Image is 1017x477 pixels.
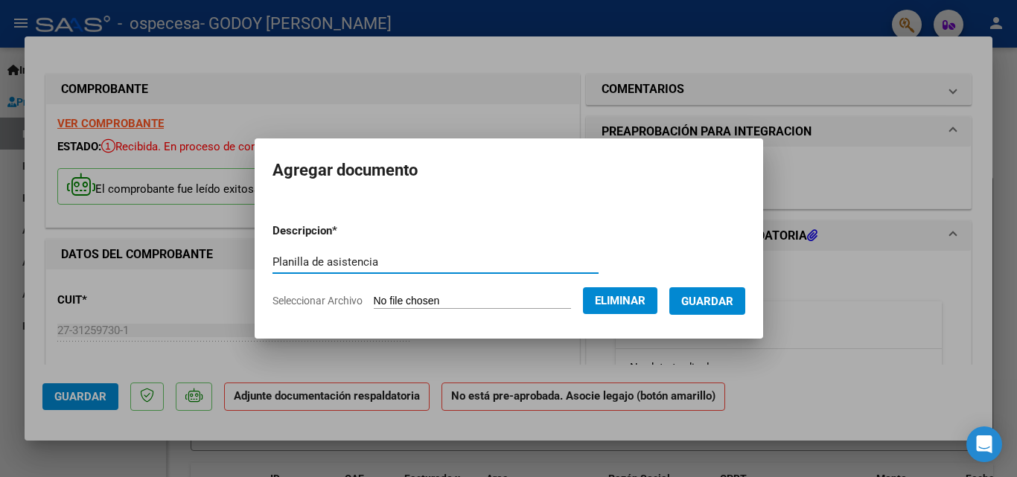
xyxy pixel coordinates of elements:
[272,156,745,185] h2: Agregar documento
[966,426,1002,462] div: Open Intercom Messenger
[595,294,645,307] span: Eliminar
[583,287,657,314] button: Eliminar
[669,287,745,315] button: Guardar
[272,295,363,307] span: Seleccionar Archivo
[681,295,733,308] span: Guardar
[272,223,415,240] p: Descripcion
